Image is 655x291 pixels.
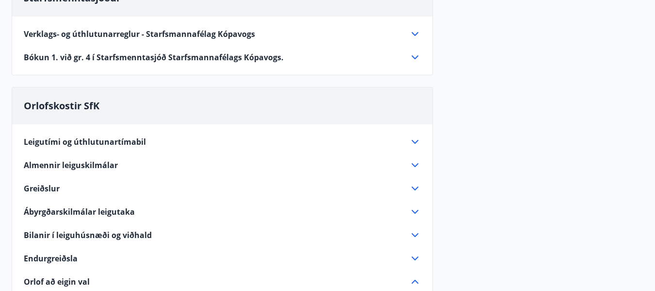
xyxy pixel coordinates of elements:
[24,206,421,218] div: Ábyrgðarskilmálar leigutaka
[24,51,421,63] div: Bókun 1. við gr. 4 í Starfsmenntasjóð Starfsmannafélags Kópavogs.
[24,276,421,288] div: Orlof að eigin val
[24,206,135,217] span: Ábyrgðarskilmálar leigutaka
[24,253,78,264] span: Endurgreiðsla
[24,159,421,171] div: Almennir leiguskilmálar
[24,52,284,63] span: Bókun 1. við gr. 4 í Starfsmenntasjóð Starfsmannafélags Kópavogs.
[24,29,255,39] span: Verklags- og úthlutunarreglur - Starfsmannafélag Kópavogs
[24,253,421,264] div: Endurgreiðsla
[24,28,421,40] div: Verklags- og úthlutunarreglur - Starfsmannafélag Kópavogs
[24,183,421,194] div: Greiðslur
[24,276,90,287] span: Orlof að eigin val
[24,99,99,112] span: Orlofskostir SfK
[24,160,118,171] span: Almennir leiguskilmálar
[24,183,60,194] span: Greiðslur
[24,137,146,147] span: Leigutími og úthlutunartímabil
[24,229,421,241] div: Bilanir í leiguhúsnæði og viðhald
[24,230,152,240] span: Bilanir í leiguhúsnæði og viðhald
[24,136,421,148] div: Leigutími og úthlutunartímabil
